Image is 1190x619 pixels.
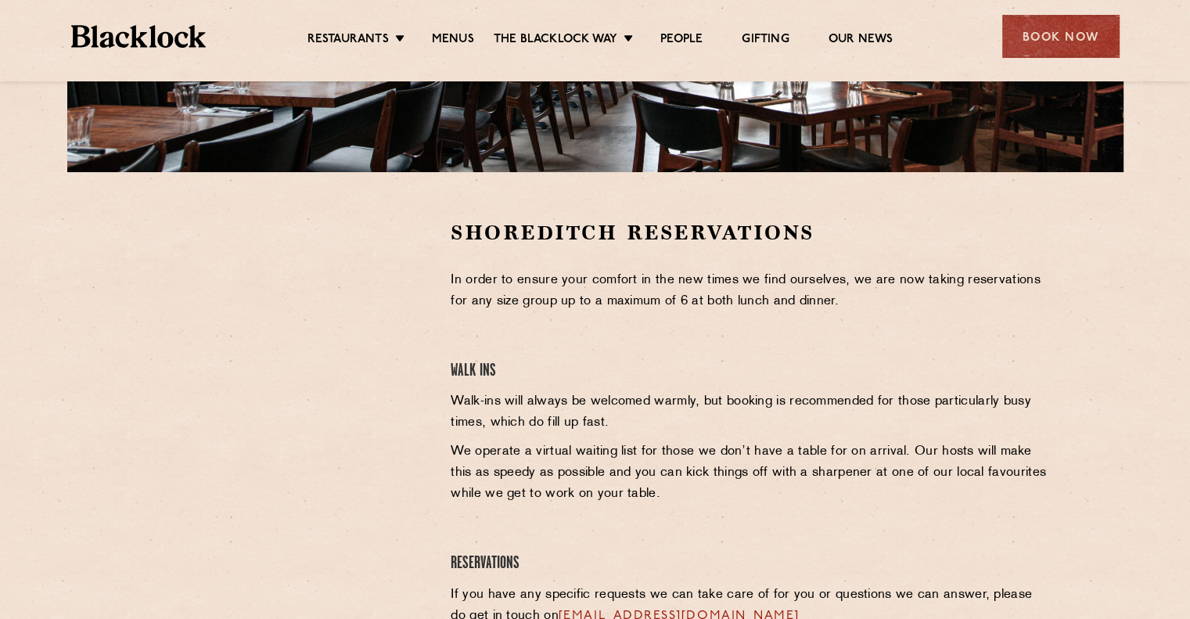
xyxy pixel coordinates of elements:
a: Our News [829,32,893,49]
a: People [660,32,703,49]
p: Walk-ins will always be welcomed warmly, but booking is recommended for those particularly busy t... [451,391,1051,434]
a: Gifting [742,32,789,49]
a: The Blacklock Way [494,32,617,49]
p: We operate a virtual waiting list for those we don’t have a table for on arrival. Our hosts will ... [451,441,1051,505]
div: Book Now [1002,15,1120,58]
h4: Reservations [451,553,1051,574]
a: Restaurants [307,32,389,49]
a: Menus [432,32,474,49]
p: In order to ensure your comfort in the new times we find ourselves, we are now taking reservation... [451,270,1051,312]
img: BL_Textured_Logo-footer-cropped.svg [71,25,207,48]
h2: Shoreditch Reservations [451,219,1051,247]
iframe: OpenTable make booking widget [196,219,371,455]
h4: Walk Ins [451,361,1051,382]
